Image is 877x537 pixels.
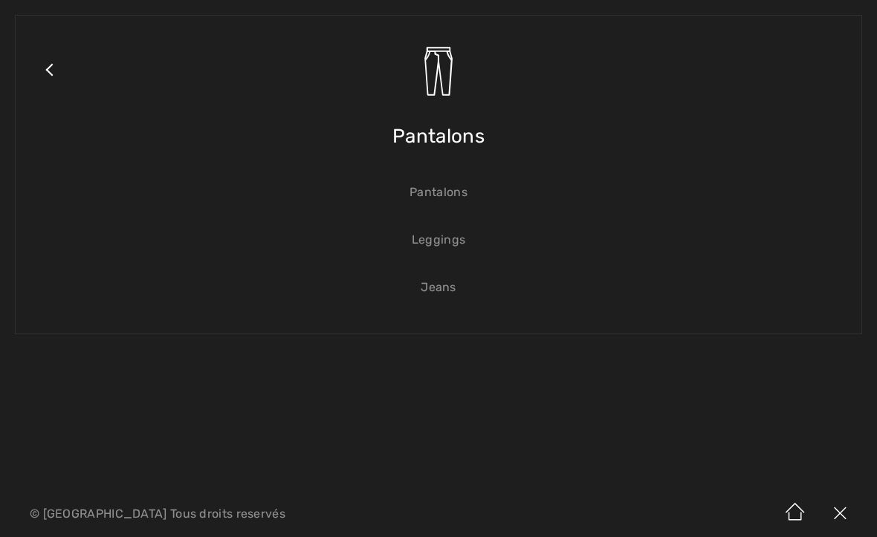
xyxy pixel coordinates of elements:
[30,509,515,519] p: © [GEOGRAPHIC_DATA] Tous droits reservés
[773,491,818,537] img: Accueil
[392,110,485,163] span: Pantalons
[30,176,847,209] a: Pantalons
[30,224,847,256] a: Leggings
[30,271,847,304] a: Jeans
[818,491,862,537] img: X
